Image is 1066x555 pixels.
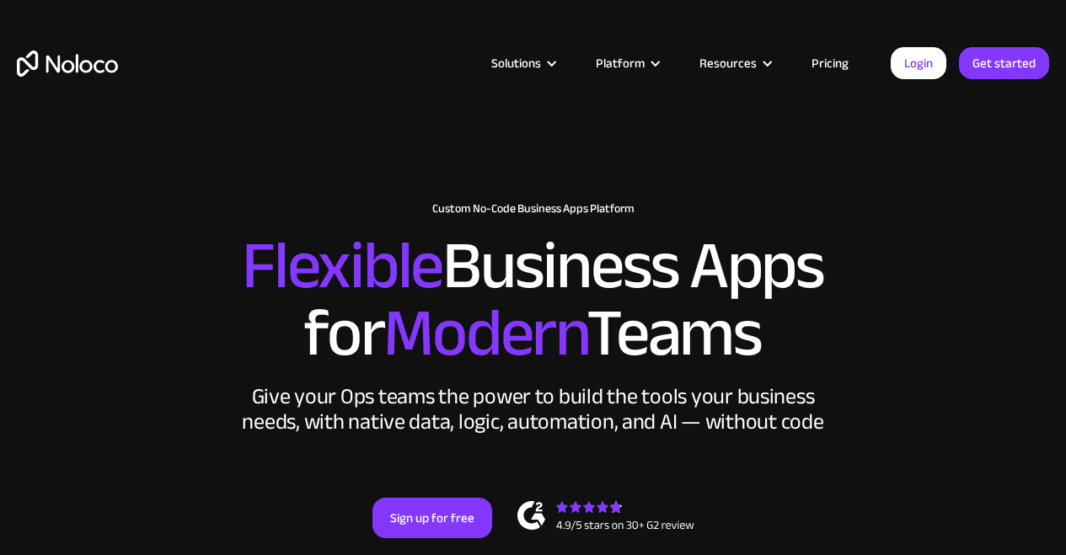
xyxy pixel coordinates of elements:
[383,270,587,396] span: Modern
[491,52,541,74] div: Solutions
[17,202,1049,216] h1: Custom No-Code Business Apps Platform
[678,52,790,74] div: Resources
[575,52,678,74] div: Platform
[372,498,492,538] a: Sign up for free
[790,52,870,74] a: Pricing
[699,52,757,74] div: Resources
[891,47,946,79] a: Login
[17,232,1049,367] h2: Business Apps for Teams
[17,51,118,77] a: home
[959,47,1049,79] a: Get started
[238,384,828,435] div: Give your Ops teams the power to build the tools your business needs, with native data, logic, au...
[470,52,575,74] div: Solutions
[242,203,442,328] span: Flexible
[596,52,645,74] div: Platform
